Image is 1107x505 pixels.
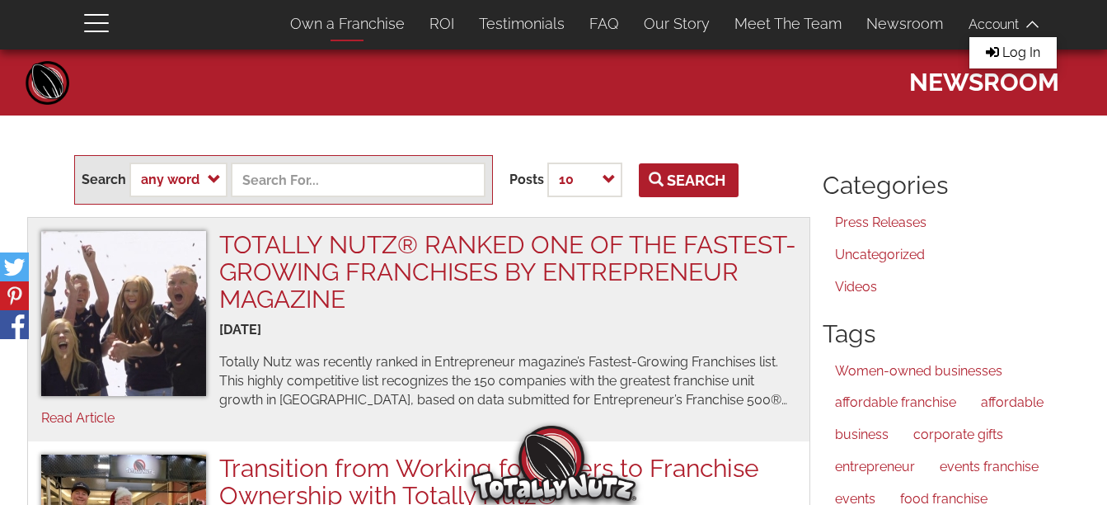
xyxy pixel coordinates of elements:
[854,7,955,41] a: Newsroom
[509,171,544,190] label: Posts
[639,163,739,197] button: Search
[722,7,854,41] a: Meet The Team
[631,7,722,41] a: Our Story
[41,353,796,428] p: Totally Nutz was recently ranked in Entrepreneur magazine’s Fastest-Growing Franchises list. This...
[901,419,1016,451] a: corporate gifts
[823,387,969,419] a: affordable franchise
[909,58,1059,99] span: Newsroom
[41,410,115,426] a: Read Article
[1002,45,1040,60] span: Log In
[823,239,1092,271] a: Uncategorized
[82,171,126,190] label: Search
[823,356,1015,388] a: Women-owned businesses
[219,322,261,337] span: [DATE]
[471,426,636,501] img: Totally Nutz Logo
[927,451,1051,484] a: events franchise
[823,419,901,451] a: business
[823,207,1092,239] a: Press Releases
[219,230,796,314] a: TOTALLY NUTZ® RANKED ONE OF THE FASTEST-GROWING FRANCHISES BY ENTREPRENEUR MAGAZINE
[969,387,1056,419] a: affordable
[823,172,1092,199] h2: Categories
[23,58,73,107] a: Home
[231,163,485,197] input: Search For...
[417,7,467,41] a: ROI
[823,271,1092,304] a: Videos
[823,451,927,484] a: entrepreneur
[823,320,1092,347] h2: Tags
[467,7,577,41] a: Testimonials
[278,7,417,41] a: Own a Franchise
[41,231,206,396] img: We're Totally Nutz!
[969,41,1057,65] a: Log In
[577,7,631,41] a: FAQ
[652,172,725,189] span: Search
